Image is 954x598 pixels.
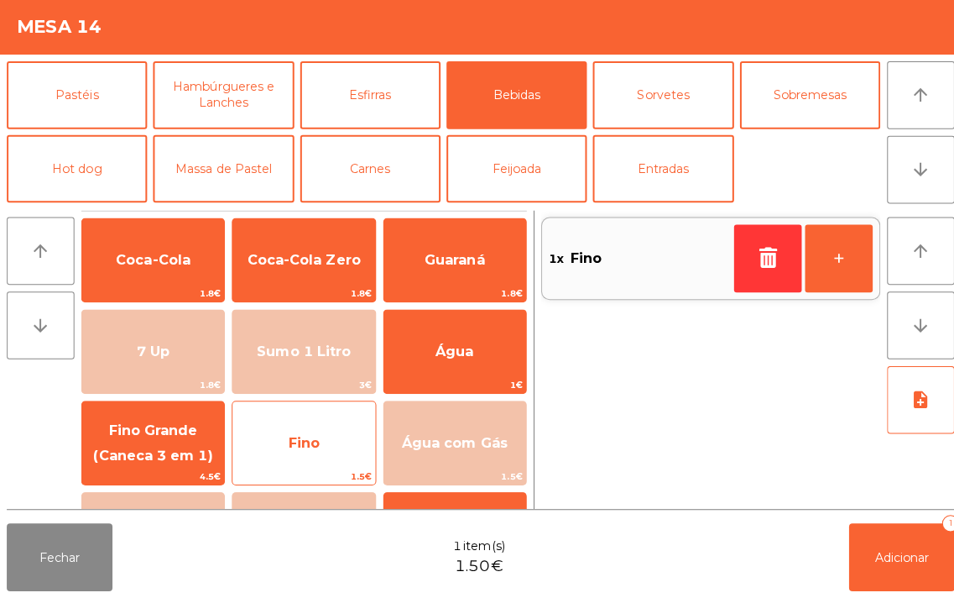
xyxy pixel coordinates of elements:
[904,89,924,109] i: arrow_upward
[880,139,947,207] button: arrow_downward
[588,66,727,133] button: Sorvetes
[904,163,924,183] i: arrow_downward
[842,524,947,591] button: Adicionar1
[7,220,74,287] button: arrow_upward
[7,294,74,361] button: arrow_downward
[7,524,112,591] button: Fechar
[81,288,222,304] span: 1.8€
[880,66,947,133] button: arrow_upward
[136,345,169,361] span: 7 Up
[443,66,582,133] button: Bebidas
[443,139,582,206] button: Feijoada
[880,368,947,435] button: note_add
[799,228,866,295] button: +
[231,379,372,395] span: 3€
[245,254,357,270] span: Coca-Cola Zero
[7,66,146,133] button: Pastéis
[152,139,291,206] button: Massa de Pastel
[566,249,597,274] span: Fino
[588,139,727,206] button: Entradas
[451,555,499,578] span: 1.50€
[152,66,291,133] button: Hambúrgueres e Lanches
[93,423,211,464] span: Fino Grande (Caneca 3 em 1)
[81,379,222,395] span: 1.8€
[545,249,560,274] span: 1x
[904,317,924,338] i: arrow_downward
[17,18,101,44] h4: Mesa 14
[30,244,50,264] i: arrow_upward
[904,244,924,264] i: arrow_upward
[7,139,146,206] button: Hot dog
[432,345,470,361] span: Água
[421,254,481,270] span: Guaraná
[399,436,503,452] span: Água com Gás
[381,379,522,395] span: 1€
[298,66,437,133] button: Esfirras
[30,317,50,338] i: arrow_downward
[381,469,522,485] span: 1.5€
[450,538,458,555] span: 1
[115,254,189,270] span: Coca-Cola
[286,436,317,452] span: Fino
[81,469,222,485] span: 4.5€
[255,345,348,361] span: Sumo 1 Litro
[734,66,873,133] button: Sobremesas
[880,220,947,287] button: arrow_upward
[460,538,501,555] span: item(s)
[381,288,522,304] span: 1.8€
[904,391,924,412] i: note_add
[231,288,372,304] span: 1.8€
[298,139,437,206] button: Carnes
[935,516,951,532] div: 1
[868,550,922,565] span: Adicionar
[880,294,947,361] button: arrow_downward
[231,469,372,485] span: 1.5€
